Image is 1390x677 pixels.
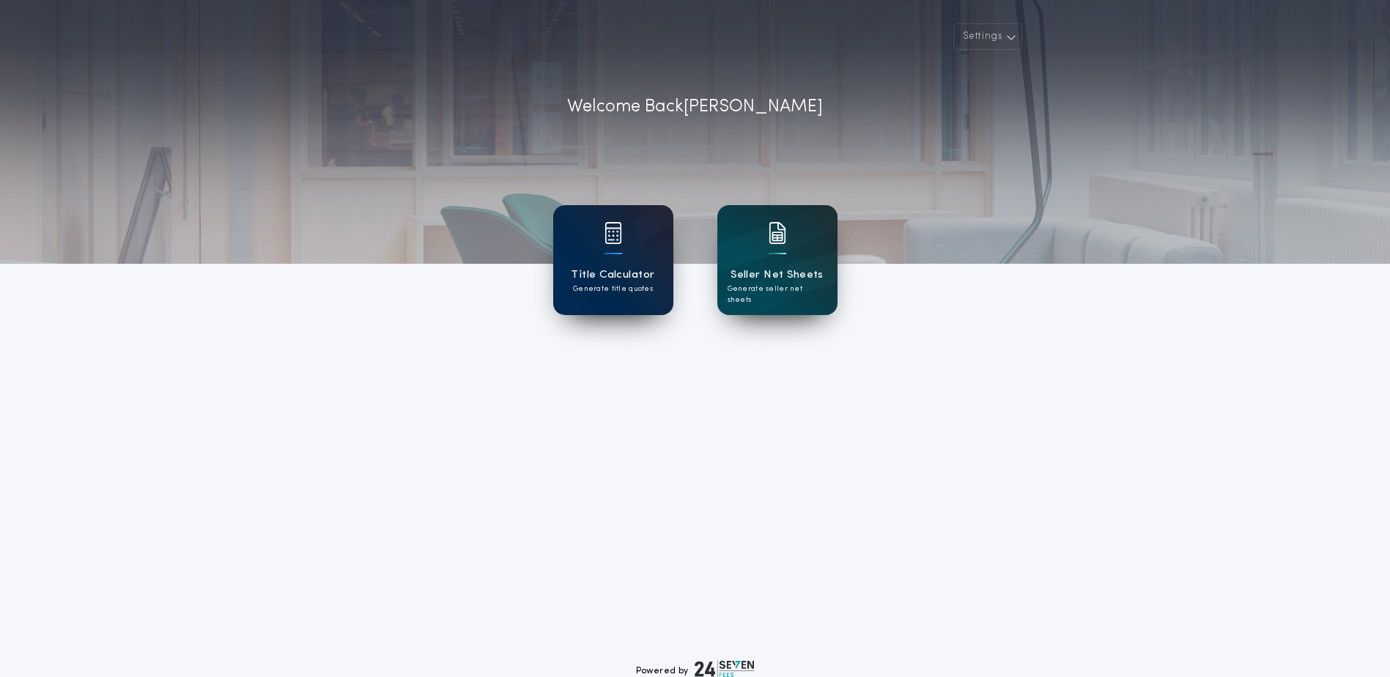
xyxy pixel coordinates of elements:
p: Generate seller net sheets [728,284,827,306]
a: card iconTitle CalculatorGenerate title quotes [553,205,673,315]
img: card icon [769,222,786,244]
button: Settings [953,23,1022,50]
h1: Seller Net Sheets [731,267,824,284]
img: card icon [605,222,622,244]
p: Generate title quotes [573,284,653,295]
h1: Title Calculator [571,267,654,284]
p: Welcome Back [PERSON_NAME] [567,94,823,120]
a: card iconSeller Net SheetsGenerate seller net sheets [717,205,838,315]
